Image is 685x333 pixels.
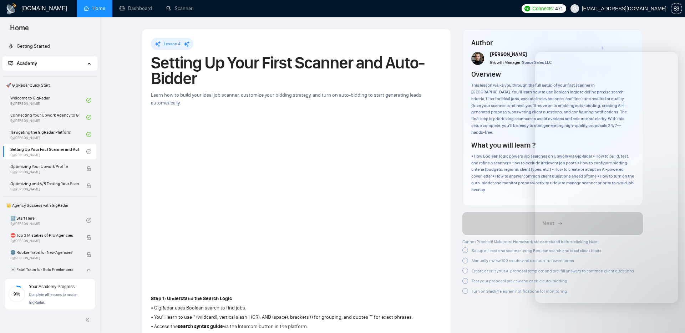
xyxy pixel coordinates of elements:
[17,60,37,66] span: Academy
[8,292,25,296] span: 9%
[6,3,17,15] img: logo
[471,153,634,193] div: • How Boolean logic powers job searches on Upwork via GigRadar • How to build, test, and refine a...
[572,6,577,11] span: user
[10,239,79,243] span: By [PERSON_NAME]
[10,180,79,187] span: Optimizing and A/B Testing Your Scanner for Better Results
[10,92,86,108] a: Welcome to GigRadarBy[PERSON_NAME]
[3,78,96,92] span: 🚀 GigRadar Quick Start
[86,115,91,120] span: check-circle
[86,183,91,188] span: lock
[471,38,634,48] h4: Author
[86,252,91,257] span: lock
[86,98,91,103] span: check-circle
[8,60,37,66] span: Academy
[472,248,602,253] span: Set up at least one scanner using Boolean search and ideal client filters
[524,6,530,11] img: upwork-logo.png
[86,269,91,274] span: lock
[472,289,567,294] span: Turn on Slack/Telegram notifications for monitoring
[472,278,567,283] span: Test your proposal preview and enable auto-bidding
[151,92,421,106] span: Learn how to build your ideal job scanner, customize your bidding strategy, and turn on auto-bidd...
[10,144,86,159] a: Setting Up Your First Scanner and Auto-BidderBy[PERSON_NAME]
[151,313,413,321] p: • You’ll learn to use * (wildcard), vertical slash | (OR), AND (space), brackets () for grouping,...
[10,170,79,174] span: By [PERSON_NAME]
[535,52,678,303] iframe: Intercom live chat
[86,132,91,137] span: check-circle
[3,198,96,212] span: 👑 Agency Success with GigRadar
[472,258,574,263] span: Manually review 100 results and exclude irrelevant terms
[86,218,91,223] span: check-circle
[29,284,75,289] span: Your Academy Progress
[86,235,91,240] span: lock
[8,61,13,66] span: fund-projection-screen
[151,296,232,302] strong: Step 1: Understand the Search Logic
[178,323,223,329] strong: search syntax guide
[472,268,634,273] span: Create or edit your AI proposal template and pre-fill answers to common client questions
[462,239,599,244] span: Cannot Proceed! Make sure Homework are completed before clicking Next:
[151,323,413,331] p: • Access the via the Intercom button in the platform.
[151,55,442,86] h1: Setting Up Your First Scanner and Auto-Bidder
[86,166,91,171] span: lock
[532,5,554,12] span: Connects:
[86,149,91,154] span: check-circle
[10,256,79,260] span: By [PERSON_NAME]
[85,316,92,323] span: double-left
[671,3,682,14] button: setting
[471,82,634,136] div: This lesson walks you through the full setup of your first scanner in [GEOGRAPHIC_DATA]. You’ll l...
[10,187,79,191] span: By [PERSON_NAME]
[29,293,78,304] span: Complete all lessons to master GigRadar.
[164,41,181,46] span: Lesson 4
[10,232,79,239] span: ⛔ Top 3 Mistakes of Pro Agencies
[671,6,682,11] a: setting
[471,140,536,150] h4: What you will learn ?
[84,5,105,11] a: homeHome
[490,60,521,65] span: Growth Manager
[10,212,86,228] a: 1️⃣ Start HereBy[PERSON_NAME]
[10,266,79,273] span: ☠️ Fatal Traps for Solo Freelancers
[10,127,86,142] a: Navigating the GigRadar PlatformBy[PERSON_NAME]
[462,212,643,235] button: Next
[471,69,501,79] h4: Overview
[471,52,484,65] img: vlad-t.jpg
[490,51,527,57] span: [PERSON_NAME]
[120,5,152,11] a: dashboardDashboard
[2,39,97,53] li: Getting Started
[10,249,79,256] span: 🌚 Rookie Traps for New Agencies
[10,109,86,125] a: Connecting Your Upwork Agency to GigRadarBy[PERSON_NAME]
[8,43,50,49] a: rocketGetting Started
[522,60,552,65] span: Space Sales LLC
[10,163,79,170] span: Optimizing Your Upwork Profile
[661,309,678,326] iframe: Intercom live chat
[166,5,193,11] a: searchScanner
[151,304,413,312] p: • GigRadar uses Boolean search to find jobs.
[4,23,35,38] span: Home
[555,5,563,12] span: 471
